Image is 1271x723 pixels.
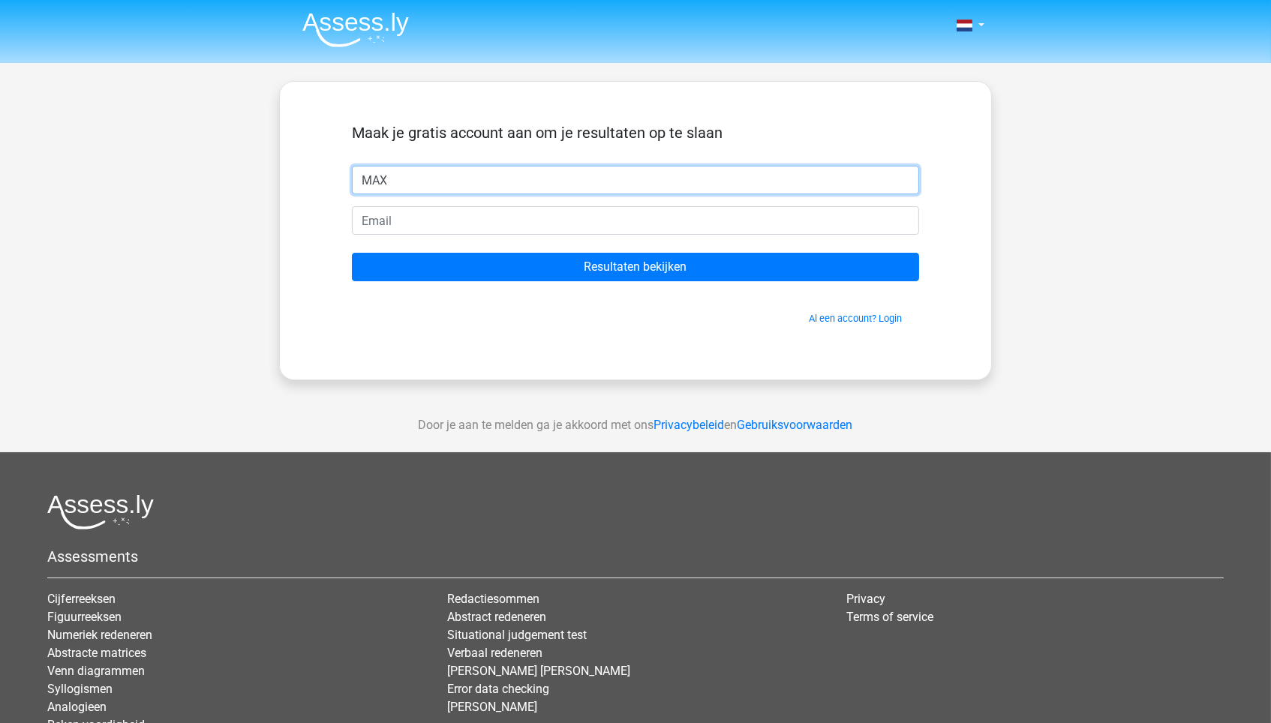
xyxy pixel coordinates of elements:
a: Situational judgement test [447,628,587,642]
a: Figuurreeksen [47,610,122,624]
a: Abstract redeneren [447,610,546,624]
a: Gebruiksvoorwaarden [738,418,853,432]
a: [PERSON_NAME] [447,700,537,714]
a: Syllogismen [47,682,113,696]
input: Resultaten bekijken [352,253,919,281]
a: Abstracte matrices [47,646,146,660]
a: Privacy [846,592,885,606]
a: Venn diagrammen [47,664,145,678]
a: Redactiesommen [447,592,539,606]
img: Assessly logo [47,494,154,529]
input: Email [352,206,919,235]
a: [PERSON_NAME] [PERSON_NAME] [447,664,630,678]
a: Privacybeleid [654,418,725,432]
a: Verbaal redeneren [447,646,542,660]
h5: Assessments [47,547,1224,565]
a: Error data checking [447,682,549,696]
img: Assessly [302,12,409,47]
input: Voornaam [352,166,919,194]
a: Analogieen [47,700,107,714]
a: Terms of service [846,610,933,624]
a: Numeriek redeneren [47,628,152,642]
a: Al een account? Login [809,313,902,324]
h5: Maak je gratis account aan om je resultaten op te slaan [352,124,919,142]
a: Cijferreeksen [47,592,116,606]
